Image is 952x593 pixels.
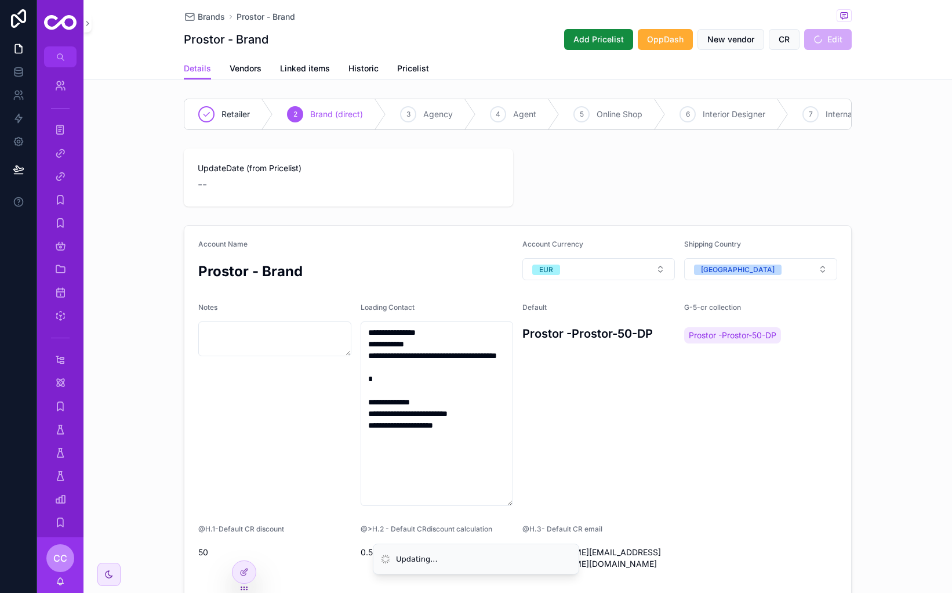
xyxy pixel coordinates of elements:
[198,525,284,533] span: @H.1-Default CR discount
[809,110,813,119] span: 7
[361,525,492,533] span: @>H.2 - Default CRdiscount calculation
[686,110,690,119] span: 6
[198,162,499,174] span: UpdateDate (from Pricelist)
[221,109,250,120] span: Retailer
[198,303,217,312] span: Notes
[522,525,602,533] span: @H.3- Default CR email
[779,34,790,45] span: CR
[522,240,583,248] span: Account Currency
[703,109,765,120] span: Interior Designer
[522,303,547,312] span: Default
[198,547,351,558] span: 50
[638,29,693,50] button: OppDash
[769,29,800,50] button: CR
[44,15,77,32] img: App logo
[580,110,584,119] span: 5
[647,34,684,45] span: OppDash
[684,327,781,343] a: Prostor -Prostor-50-DP
[539,265,553,275] div: EUR
[237,11,295,23] a: Prostor - Brand
[522,258,675,280] button: Select Button
[826,109,854,120] span: Internal
[689,330,776,341] span: Prostor -Prostor-50-DP
[230,63,261,74] span: Vendors
[280,58,330,81] a: Linked items
[423,109,453,120] span: Agency
[697,29,764,50] button: New vendor
[184,58,211,80] a: Details
[396,554,438,565] div: Updating...
[406,110,410,119] span: 3
[522,325,675,342] h3: Prostor -Prostor-50-DP
[184,31,268,48] h1: Prostor - Brand
[361,547,514,558] span: 0.5
[397,58,429,81] a: Pricelist
[198,262,513,281] h2: Prostor - Brand
[564,29,633,50] button: Add Pricelist
[230,58,261,81] a: Vendors
[597,109,642,120] span: Online Shop
[280,63,330,74] span: Linked items
[198,176,207,193] span: --
[684,303,741,312] span: G-5-cr collection
[198,11,225,23] span: Brands
[707,34,754,45] span: New vendor
[397,63,429,74] span: Pricelist
[348,63,379,74] span: Historic
[701,265,775,275] div: [GEOGRAPHIC_DATA]
[573,34,624,45] span: Add Pricelist
[37,67,83,537] div: scrollable content
[293,110,297,119] span: 2
[53,551,67,565] span: CC
[361,303,415,312] span: Loading Contact
[496,110,500,119] span: 4
[684,240,741,248] span: Shipping Country
[184,63,211,74] span: Details
[310,109,363,120] span: Brand (direct)
[198,240,248,248] span: Account Name
[513,109,536,120] span: Agent
[184,11,225,23] a: Brands
[684,258,837,280] button: Select Button
[522,547,675,570] span: [PERSON_NAME][EMAIL_ADDRESS][PERSON_NAME][DOMAIN_NAME]
[348,58,379,81] a: Historic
